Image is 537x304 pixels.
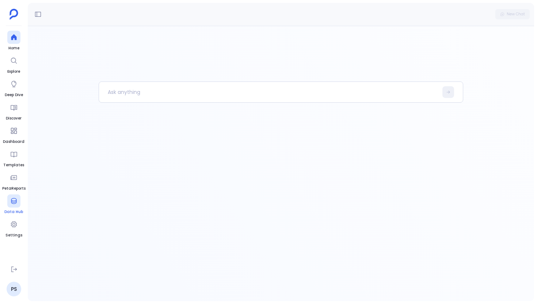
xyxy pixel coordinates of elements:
a: Data Hub [4,194,23,215]
a: PS [7,282,21,296]
a: Home [7,31,20,51]
a: Explore [7,54,20,75]
a: PetaReports [2,171,26,191]
span: Settings [5,232,22,238]
a: Dashboard [3,124,24,145]
span: Home [7,45,20,51]
span: Deep Dive [5,92,23,98]
span: Discover [6,115,22,121]
span: PetaReports [2,186,26,191]
a: Deep Dive [5,77,23,98]
a: Discover [6,101,22,121]
img: petavue logo [9,9,18,20]
a: Templates [3,148,24,168]
a: Settings [5,218,22,238]
span: Data Hub [4,209,23,215]
span: Dashboard [3,139,24,145]
span: Templates [3,162,24,168]
span: Explore [7,69,20,75]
